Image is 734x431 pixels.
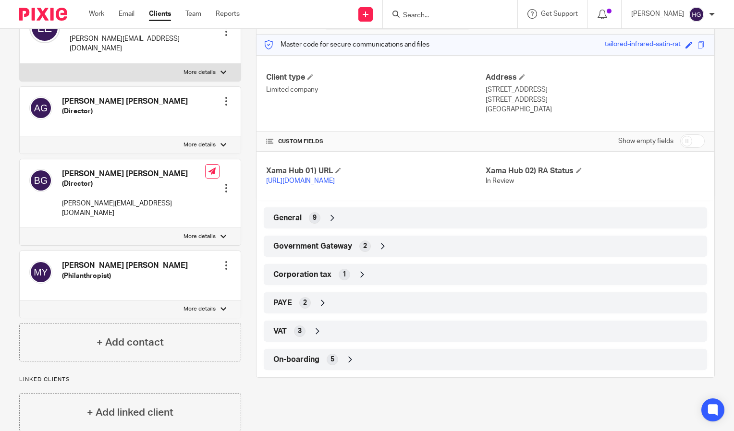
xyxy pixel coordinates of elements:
a: Email [119,9,135,19]
p: Linked clients [19,376,241,383]
p: More details [183,141,216,149]
h4: Xama Hub 02) RA Status [486,166,705,176]
p: More details [183,305,216,313]
a: [URL][DOMAIN_NAME] [266,178,335,184]
span: 2 [303,298,307,308]
h4: Xama Hub 01) URL [266,166,485,176]
span: Government Gateway [273,241,352,251]
span: On-boarding [273,355,319,365]
h4: + Add contact [97,335,164,350]
span: 9 [313,213,317,223]
h4: [PERSON_NAME] [PERSON_NAME] [62,169,205,179]
span: VAT [273,326,287,336]
img: svg%3E [29,261,52,284]
input: Search [402,12,489,20]
a: Work [89,9,104,19]
span: 2 [363,241,367,251]
p: Master code for secure communications and files [264,40,429,49]
span: In Review [486,178,514,184]
a: Clients [149,9,171,19]
h4: + Add linked client [87,405,173,420]
h4: Address [486,72,705,83]
p: [PERSON_NAME] [631,9,684,19]
span: 5 [330,355,334,364]
p: [PERSON_NAME][EMAIL_ADDRESS][DOMAIN_NAME] [70,34,206,54]
h4: Client type [266,72,485,83]
h4: [PERSON_NAME] [PERSON_NAME] [62,96,188,107]
div: tailored-infrared-satin-rat [605,39,681,50]
p: [STREET_ADDRESS] [486,85,705,95]
span: 1 [343,270,346,279]
span: PAYE [273,298,292,308]
p: More details [183,233,216,240]
span: 3 [298,326,302,336]
label: Show empty fields [618,136,673,146]
h4: CUSTOM FIELDS [266,138,485,145]
img: svg%3E [689,7,704,22]
span: Corporation tax [273,270,331,280]
span: General [273,213,302,223]
p: Limited company [266,85,485,95]
h5: (Director) [62,107,188,116]
img: svg%3E [29,96,52,120]
p: [STREET_ADDRESS] [486,95,705,105]
p: [GEOGRAPHIC_DATA] [486,105,705,114]
p: More details [183,69,216,76]
p: [PERSON_NAME][EMAIL_ADDRESS][DOMAIN_NAME] [62,199,205,218]
h5: (Philanthropist) [62,271,188,281]
h5: (Director) [62,179,205,189]
a: Team [185,9,201,19]
a: Reports [216,9,240,19]
span: Get Support [541,11,578,17]
h4: [PERSON_NAME] [PERSON_NAME] [62,261,188,271]
img: svg%3E [29,169,52,192]
img: Pixie [19,8,67,21]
